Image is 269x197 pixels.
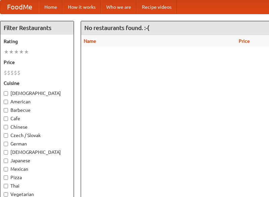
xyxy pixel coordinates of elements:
label: American [4,98,70,105]
label: Cafe [4,115,70,122]
label: Czech / Slovak [4,132,70,139]
input: Czech / Slovak [4,133,8,138]
input: Pizza [4,175,8,180]
a: Recipe videos [137,0,177,14]
h5: Rating [4,38,70,45]
li: ★ [4,48,9,56]
h4: Filter Restaurants [0,21,74,35]
li: $ [17,69,21,76]
label: Chinese [4,124,70,130]
label: Japanese [4,157,70,164]
li: $ [4,69,7,76]
a: Name [84,38,96,44]
label: Thai [4,183,70,189]
label: Mexican [4,166,70,172]
input: Japanese [4,159,8,163]
input: Chinese [4,125,8,129]
input: Barbecue [4,108,8,112]
h5: Price [4,59,70,66]
li: ★ [19,48,24,56]
input: Cafe [4,117,8,121]
li: $ [7,69,10,76]
input: [DEMOGRAPHIC_DATA] [4,150,8,155]
input: Mexican [4,167,8,171]
a: FoodMe [0,0,39,14]
label: Barbecue [4,107,70,113]
a: How it works [63,0,101,14]
label: [DEMOGRAPHIC_DATA] [4,90,70,97]
a: Home [39,0,63,14]
input: [DEMOGRAPHIC_DATA] [4,91,8,96]
label: German [4,140,70,147]
input: Thai [4,184,8,188]
li: $ [14,69,17,76]
ng-pluralize: No restaurants found. :-( [84,25,149,31]
h5: Cuisine [4,80,70,87]
li: ★ [9,48,14,56]
label: Pizza [4,174,70,181]
input: German [4,142,8,146]
li: $ [10,69,14,76]
input: Vegetarian [4,192,8,197]
input: American [4,100,8,104]
a: Price [239,38,250,44]
li: ★ [14,48,19,56]
label: [DEMOGRAPHIC_DATA] [4,149,70,156]
li: ★ [24,48,29,56]
a: Who we are [101,0,137,14]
